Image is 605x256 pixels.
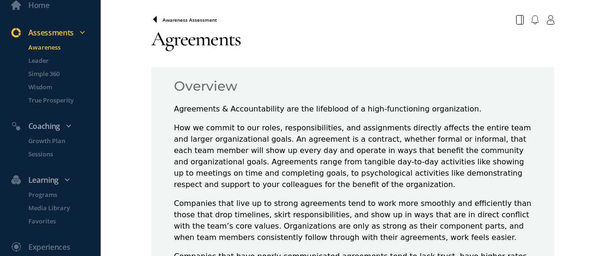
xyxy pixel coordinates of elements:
[151,26,554,52] h3: Agreements
[174,103,532,115] p: Agreements & Accountability are the lifeblood of a high-functioning organization.
[28,43,99,52] p: Awareness
[17,69,101,78] a: Simple 360
[6,120,104,132] div: Coaching
[17,43,101,52] a: Awareness
[17,82,101,92] a: Wisdom
[17,56,101,65] a: Leader
[28,190,99,199] p: Programs
[17,136,101,145] a: Growth Plan
[163,17,217,23] span: Awareness Assessment
[28,149,99,159] p: Sessions
[174,122,532,190] p: How we commit to our roles, responsibilities, and assignments directly affects the entire team an...
[28,95,99,105] p: True Prosperity
[28,136,99,145] p: Growth Plan
[28,82,99,92] p: Wisdom
[28,241,70,253] div: Experiences
[28,69,99,78] p: Simple 360
[6,174,104,186] div: Learning
[174,78,532,94] h3: Overview
[17,216,101,226] a: Favorites
[28,216,99,226] p: Favorites
[28,203,99,213] p: Media Library
[17,95,101,105] a: True Prosperity
[17,190,101,199] a: Programs
[17,203,101,213] a: Media Library
[28,56,99,65] p: Leader
[6,26,104,39] div: Assessments
[17,149,101,159] a: Sessions
[174,198,532,243] p: Companies that live up to strong agreements tend to work more smoothly and efficiently than those...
